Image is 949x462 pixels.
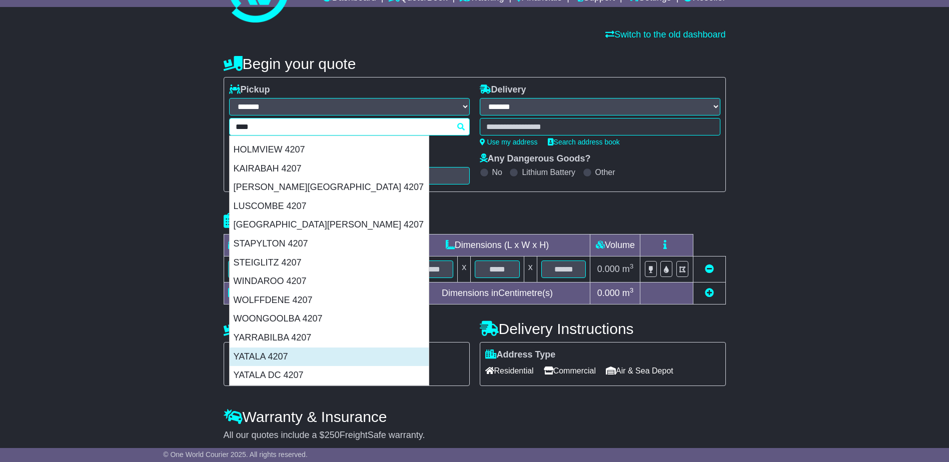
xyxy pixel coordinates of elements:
[705,288,714,298] a: Add new item
[622,288,634,298] span: m
[480,138,538,146] a: Use my address
[325,430,340,440] span: 250
[458,256,471,282] td: x
[230,234,429,253] div: STAPYLTON 4207
[595,167,615,177] label: Other
[630,262,634,270] sup: 3
[230,366,429,385] div: YATALA DC 4207
[224,430,726,441] div: All our quotes include a $ FreightSafe warranty.
[230,272,429,291] div: WINDAROO 4207
[224,408,726,425] h4: Warranty & Insurance
[224,282,307,304] td: Total
[485,363,534,378] span: Residential
[224,55,726,72] h4: Begin your quote
[230,178,429,197] div: [PERSON_NAME][GEOGRAPHIC_DATA] 4207
[230,159,429,178] div: KAIRABAH 4207
[230,197,429,216] div: LUSCOMBE 4207
[230,309,429,328] div: WOONGOOLBA 4207
[590,234,640,256] td: Volume
[605,29,725,39] a: Switch to the old dashboard
[230,253,429,272] div: STEIGLITZ 4207
[230,347,429,366] div: YATALA 4207
[404,282,590,304] td: Dimensions in Centimetre(s)
[229,118,470,135] typeahead: Please provide city
[229,84,270,95] label: Pickup
[606,363,673,378] span: Air & Sea Depot
[480,84,526,95] label: Delivery
[163,450,308,458] span: © One World Courier 2025. All rights reserved.
[485,349,556,360] label: Address Type
[524,256,537,282] td: x
[480,320,726,337] h4: Delivery Instructions
[597,288,620,298] span: 0.000
[404,234,590,256] td: Dimensions (L x W x H)
[224,320,470,337] h4: Pickup Instructions
[230,140,429,159] div: HOLMVIEW 4207
[230,291,429,310] div: WOLFFDENE 4207
[597,264,620,274] span: 0.000
[224,234,307,256] td: Type
[230,215,429,234] div: [GEOGRAPHIC_DATA][PERSON_NAME] 4207
[548,138,620,146] a: Search address book
[705,264,714,274] a: Remove this item
[522,167,575,177] label: Lithium Battery
[622,264,634,274] span: m
[480,153,591,164] label: Any Dangerous Goods?
[630,286,634,294] sup: 3
[224,212,349,229] h4: Package details |
[544,363,596,378] span: Commercial
[230,328,429,347] div: YARRABILBA 4207
[492,167,502,177] label: No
